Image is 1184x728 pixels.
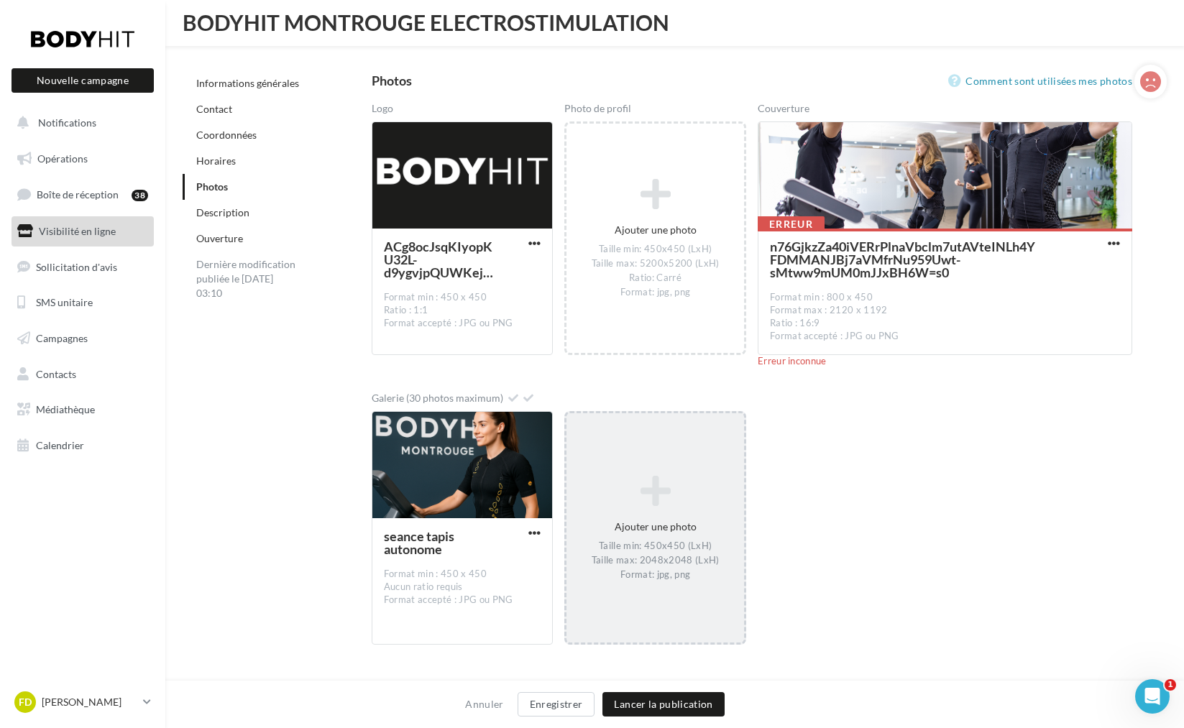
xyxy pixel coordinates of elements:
[183,252,312,306] div: Dernière modification publiée le [DATE] 03:10
[196,206,249,218] a: Description
[384,594,541,607] div: Format accepté : JPG ou PNG
[12,688,154,716] a: FD [PERSON_NAME]
[183,11,669,33] span: BODYHIT MONTROUGE ELECTROSTIMULATION
[758,355,1132,368] div: Erreur inconnue
[19,695,32,709] span: FD
[196,103,232,115] a: Contact
[770,240,1036,279] span: n76GjkzZa40iVERrPlnaVbclm7utAVteINLh4YFDMMANJBj7aVMfrNu959Uwt-sMtww9mUM0mJJxBH6W=s0
[384,581,541,594] div: Aucun ratio requis
[196,129,257,141] a: Coordonnées
[9,359,157,390] a: Contacts
[36,368,76,380] span: Contacts
[564,101,746,121] div: Photo de profil
[9,252,157,282] a: Sollicitation d'avis
[518,692,595,717] button: Enregistrer
[9,144,157,174] a: Opérations
[384,568,541,581] div: Format min : 450 x 450
[770,330,1120,343] div: Format accepté : JPG ou PNG
[39,225,116,237] span: Visibilité en ligne
[9,216,157,246] a: Visibilité en ligne
[196,232,243,244] a: Ouverture
[372,101,554,121] div: Logo
[372,74,412,87] div: Photos
[42,695,137,709] p: [PERSON_NAME]
[37,152,88,165] span: Opérations
[384,317,541,330] div: Format accepté : JPG ou PNG
[372,391,503,411] div: Galerie (30 photos maximum)
[602,692,724,717] button: Lancer la publication
[9,323,157,354] a: Campagnes
[36,403,95,415] span: Médiathèque
[384,304,541,317] div: Ratio : 1:1
[770,291,1120,304] div: Format min : 800 x 450
[1165,679,1176,691] span: 1
[9,108,151,138] button: Notifications
[12,68,154,93] button: Nouvelle campagne
[196,77,299,89] a: Informations générales
[384,530,496,556] div: seance tapis autonome
[384,291,541,304] div: Format min : 450 x 450
[37,188,119,201] span: Boîte de réception
[36,260,117,272] span: Sollicitation d'avis
[196,155,236,167] a: Horaires
[36,296,93,308] span: SMS unitaire
[196,180,228,193] a: Photos
[9,287,157,318] a: SMS unitaire
[36,332,88,344] span: Campagnes
[770,304,1120,317] div: Format max : 2120 x 1192
[459,696,509,713] button: Annuler
[384,240,496,279] span: ACg8ocJsqKIyopKU32L-d9ygvjpQUWKejg0S3UNYibk0tx-ZkEBOF5k
[36,439,84,451] span: Calendrier
[1135,679,1170,714] iframe: Intercom live chat
[132,190,148,201] div: 38
[758,101,1132,121] div: Couverture
[9,395,157,425] a: Médiathèque
[948,73,1132,90] a: Comment sont utilisées mes photos
[9,430,157,461] a: Calendrier
[758,216,825,232] div: ERREUR
[770,317,1120,330] div: Ratio : 16:9
[38,116,96,129] span: Notifications
[9,179,157,210] a: Boîte de réception38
